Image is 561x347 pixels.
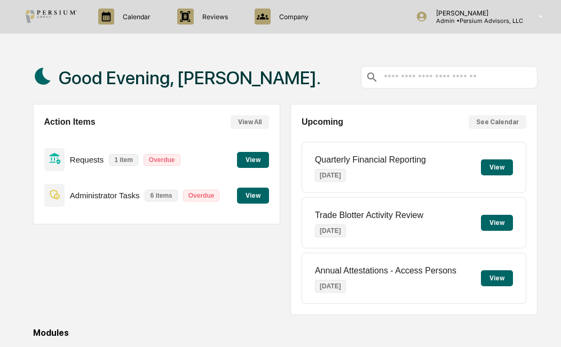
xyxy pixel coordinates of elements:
button: View [237,152,269,168]
p: Administrator Tasks [70,191,140,200]
p: Reviews [194,13,233,21]
p: Requests [70,155,104,164]
img: logo [26,10,77,23]
button: View [481,270,513,286]
p: 6 items [145,190,177,201]
p: Quarterly Financial Reporting [315,155,426,165]
div: Modules [33,328,538,338]
h2: Upcoming [302,117,343,127]
p: [DATE] [315,169,346,182]
button: View [237,188,269,204]
h2: Action Items [44,117,96,127]
button: View All [231,115,269,129]
p: Trade Blotter Activity Review [315,211,423,220]
a: View [237,190,269,200]
p: Overdue [144,154,180,166]
p: [PERSON_NAME] [428,9,523,17]
p: [DATE] [315,280,346,293]
a: View [237,154,269,164]
button: View [481,159,513,175]
p: [DATE] [315,224,346,237]
button: See Calendar [469,115,526,129]
p: Overdue [183,190,220,201]
p: Annual Attestations - Access Persons [315,266,456,276]
p: Admin • Persium Advisors, LLC [428,17,523,25]
p: Company [271,13,314,21]
p: Calendar [114,13,156,21]
button: View [481,215,513,231]
h1: Good Evening, [PERSON_NAME]. [59,67,321,88]
p: 1 item [109,154,138,166]
iframe: Open customer support [527,312,556,341]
